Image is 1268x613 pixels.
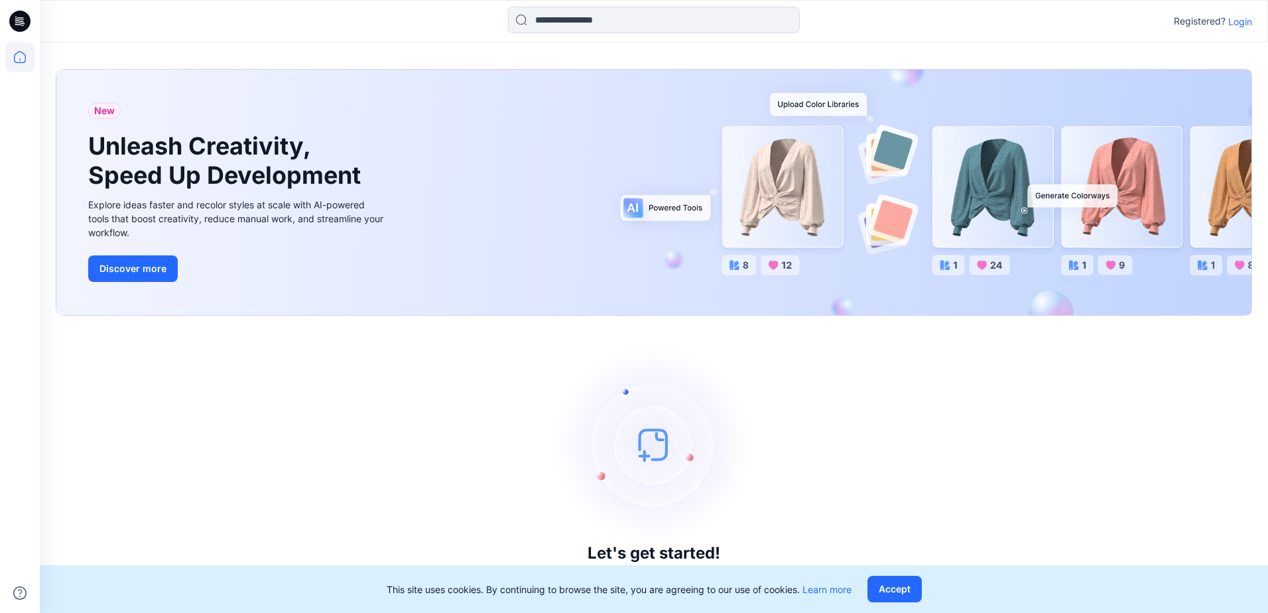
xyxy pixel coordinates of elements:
img: empty-state-image.svg [554,345,753,544]
button: Accept [867,576,922,602]
a: Learn more [802,584,852,595]
button: Discover more [88,255,178,282]
p: Registered? [1174,13,1226,29]
h3: Let's get started! [588,544,720,563]
h1: Unleash Creativity, Speed Up Development [88,132,367,189]
span: New [94,103,115,119]
p: This site uses cookies. By continuing to browse the site, you are agreeing to our use of cookies. [387,582,852,596]
a: Discover more [88,255,387,282]
div: Explore ideas faster and recolor styles at scale with AI-powered tools that boost creativity, red... [88,198,387,239]
p: Login [1228,15,1252,29]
